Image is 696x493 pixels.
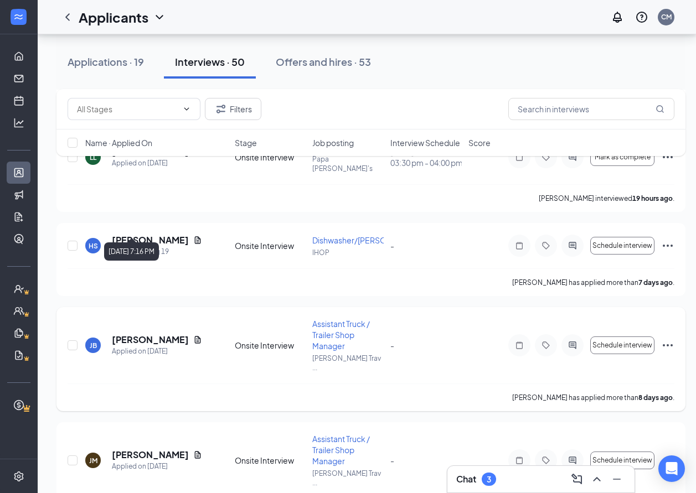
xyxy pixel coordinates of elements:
[312,354,384,372] p: [PERSON_NAME] Trav ...
[390,340,394,350] span: -
[513,341,526,350] svg: Note
[566,341,579,350] svg: ActiveChat
[592,341,652,349] span: Schedule interview
[312,434,370,466] span: Assistant Truck / Trailer Shop Manager
[592,242,652,250] span: Schedule interview
[635,11,648,24] svg: QuestionInfo
[610,473,623,486] svg: Minimize
[661,239,674,252] svg: Ellipses
[539,341,553,350] svg: Tag
[611,11,624,24] svg: Notifications
[13,11,24,22] svg: WorkstreamLogo
[90,341,97,350] div: JB
[104,242,159,261] div: [DATE] 7:16 PM
[539,456,553,465] svg: Tag
[661,339,674,352] svg: Ellipses
[468,137,491,148] span: Score
[13,471,24,482] svg: Settings
[77,103,178,115] input: All Stages
[79,8,148,27] h1: Applicants
[112,234,189,246] h5: [PERSON_NAME]
[608,470,626,488] button: Minimize
[638,393,673,402] b: 8 days ago
[235,455,306,466] div: Onsite Interview
[112,346,202,357] div: Applied on [DATE]
[590,452,654,469] button: Schedule interview
[590,237,654,255] button: Schedule interview
[312,137,354,148] span: Job posting
[508,98,674,120] input: Search in interviews
[85,137,152,148] span: Name · Applied On
[658,455,685,482] div: Open Intercom Messenger
[312,235,421,245] span: Dishwasher/[PERSON_NAME]
[566,456,579,465] svg: ActiveChat
[182,105,191,113] svg: ChevronDown
[390,137,460,148] span: Interview Schedule
[235,240,306,251] div: Onsite Interview
[153,11,166,24] svg: ChevronDown
[193,450,202,459] svg: Document
[276,55,371,69] div: Offers and hires · 53
[390,455,394,465] span: -
[661,12,672,22] div: CM
[13,117,24,128] svg: Analysis
[312,319,370,351] span: Assistant Truck / Trailer Shop Manager
[61,11,74,24] svg: ChevronLeft
[566,241,579,250] svg: ActiveChat
[214,102,228,116] svg: Filter
[235,137,257,148] span: Stage
[456,473,476,485] h3: Chat
[661,454,674,467] svg: Ellipses
[568,470,586,488] button: ComposeMessage
[513,456,526,465] svg: Note
[539,241,553,250] svg: Tag
[175,55,245,69] div: Interviews · 50
[570,473,584,486] svg: ComposeMessage
[390,241,394,251] span: -
[193,236,202,245] svg: Document
[68,55,144,69] div: Applications · 19
[512,278,674,287] p: [PERSON_NAME] has applied more than .
[312,248,384,257] p: IHOP
[592,456,652,464] span: Schedule interview
[656,105,664,113] svg: MagnifyingGlass
[235,340,306,351] div: Onsite Interview
[638,278,673,287] b: 7 days ago
[512,393,674,402] p: [PERSON_NAME] has applied more than .
[590,336,654,354] button: Schedule interview
[112,461,202,472] div: Applied on [DATE]
[193,335,202,344] svg: Document
[112,449,189,461] h5: [PERSON_NAME]
[539,194,674,203] p: [PERSON_NAME] interviewed .
[112,334,189,346] h5: [PERSON_NAME]
[487,475,491,484] div: 3
[513,241,526,250] svg: Note
[588,470,606,488] button: ChevronUp
[89,456,97,465] div: JM
[590,473,604,486] svg: ChevronUp
[89,241,98,251] div: HS
[312,469,384,487] p: [PERSON_NAME] Trav ...
[632,194,673,203] b: 19 hours ago
[205,98,261,120] button: Filter Filters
